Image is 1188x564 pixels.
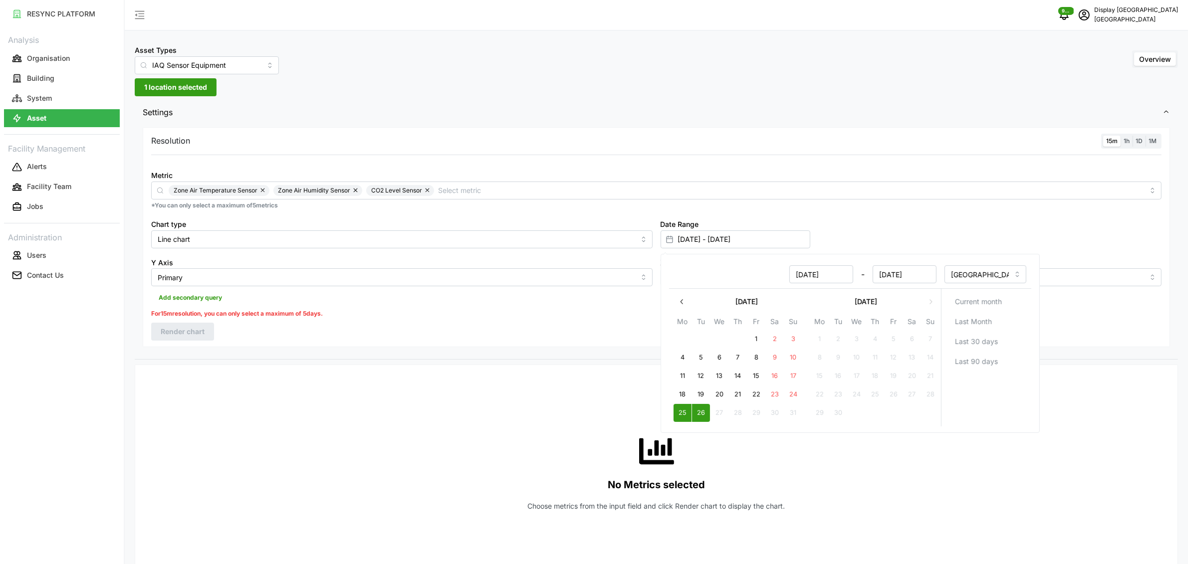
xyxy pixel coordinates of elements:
p: Administration [4,229,120,244]
button: 25 September 2025 [866,385,884,403]
a: RESYNC PLATFORM [4,4,120,24]
a: Users [4,245,120,265]
button: 5 September 2025 [884,330,902,348]
button: 4 September 2025 [866,330,884,348]
p: For 15m resolution, you can only select a maximum of 5 days. [151,309,323,319]
a: Contact Us [4,265,120,285]
button: Organisation [4,49,120,67]
a: Facility Team [4,177,120,197]
button: [DATE] [810,293,922,311]
p: No Metrics selected [608,477,705,493]
button: 2 September 2025 [829,330,847,348]
button: 29 August 2025 [747,404,765,422]
button: 24 August 2025 [784,385,802,403]
span: Last 30 days [954,333,997,350]
button: Facility Team [4,178,120,196]
button: 1 August 2025 [747,330,765,348]
button: 22 August 2025 [747,385,765,403]
label: Asset Types [135,45,177,56]
button: 31 August 2025 [784,404,802,422]
button: Render chart [151,323,214,341]
button: 20 September 2025 [903,367,921,385]
button: 28 August 2025 [728,404,746,422]
button: Alerts [4,158,120,176]
span: 1D [1136,137,1143,145]
label: Date Range [661,219,699,230]
a: Building [4,68,120,88]
th: Tu [692,316,710,330]
button: 23 September 2025 [829,385,847,403]
button: 17 September 2025 [847,367,865,385]
input: Select metric [438,185,1144,195]
span: 952 [1062,7,1071,14]
button: System [4,89,120,107]
p: Analysis [4,32,120,46]
button: 15 August 2025 [747,367,765,385]
p: Users [27,250,46,260]
a: Organisation [4,48,120,68]
div: Select date range [661,254,1040,433]
button: 26 August 2025 [692,404,710,422]
span: Current month [954,293,1001,310]
button: 3 August 2025 [784,330,802,348]
p: Resolution [151,135,190,147]
p: Display [GEOGRAPHIC_DATA] [1094,5,1178,15]
button: 27 September 2025 [903,385,921,403]
button: 13 August 2025 [710,367,728,385]
p: Organisation [27,53,70,63]
button: 19 August 2025 [692,385,710,403]
button: 10 August 2025 [784,349,802,367]
button: 4 August 2025 [673,349,691,367]
span: Zone Air Humidity Sensor [278,185,350,196]
span: Add secondary query [159,291,222,305]
th: Th [866,316,884,330]
button: Jobs [4,198,120,216]
span: Zone Air Temperature Sensor [174,185,257,196]
a: System [4,88,120,108]
button: 24 September 2025 [847,385,865,403]
input: Select date range [661,230,810,248]
label: Metric [151,170,173,181]
th: Fr [884,316,903,330]
button: 15 September 2025 [810,367,828,385]
button: 17 August 2025 [784,367,802,385]
button: Asset [4,109,120,127]
label: Y Axis [151,257,173,268]
th: Sa [903,316,921,330]
th: Mo [810,316,829,330]
button: 21 August 2025 [728,385,746,403]
input: Select Y axis [151,268,653,286]
span: 15m [1106,137,1118,145]
a: Alerts [4,157,120,177]
a: Asset [4,108,120,128]
button: 21 September 2025 [921,367,939,385]
th: Th [728,316,747,330]
div: - [674,265,937,283]
button: 7 September 2025 [921,330,939,348]
button: 16 September 2025 [829,367,847,385]
button: 7 August 2025 [728,349,746,367]
button: 26 September 2025 [884,385,902,403]
span: Render chart [161,323,205,340]
p: Asset [27,113,46,123]
button: 18 September 2025 [866,367,884,385]
button: 23 August 2025 [765,385,783,403]
th: Mo [673,316,692,330]
p: Choose metrics from the input field and click Render chart to display the chart. [528,501,785,511]
button: 5 August 2025 [692,349,710,367]
button: 6 September 2025 [903,330,921,348]
button: 20 August 2025 [710,385,728,403]
button: 22 September 2025 [810,385,828,403]
th: Tu [829,316,847,330]
span: CO2 Level Sensor [371,185,422,196]
button: 14 September 2025 [921,349,939,367]
span: 1 location selected [144,79,207,96]
button: 3 September 2025 [847,330,865,348]
p: Facility Management [4,141,120,155]
button: 8 September 2025 [810,349,828,367]
button: Contact Us [4,266,120,284]
button: 1 September 2025 [810,330,828,348]
button: Users [4,246,120,264]
button: [DATE] [691,293,802,311]
input: Select chart type [151,230,653,248]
